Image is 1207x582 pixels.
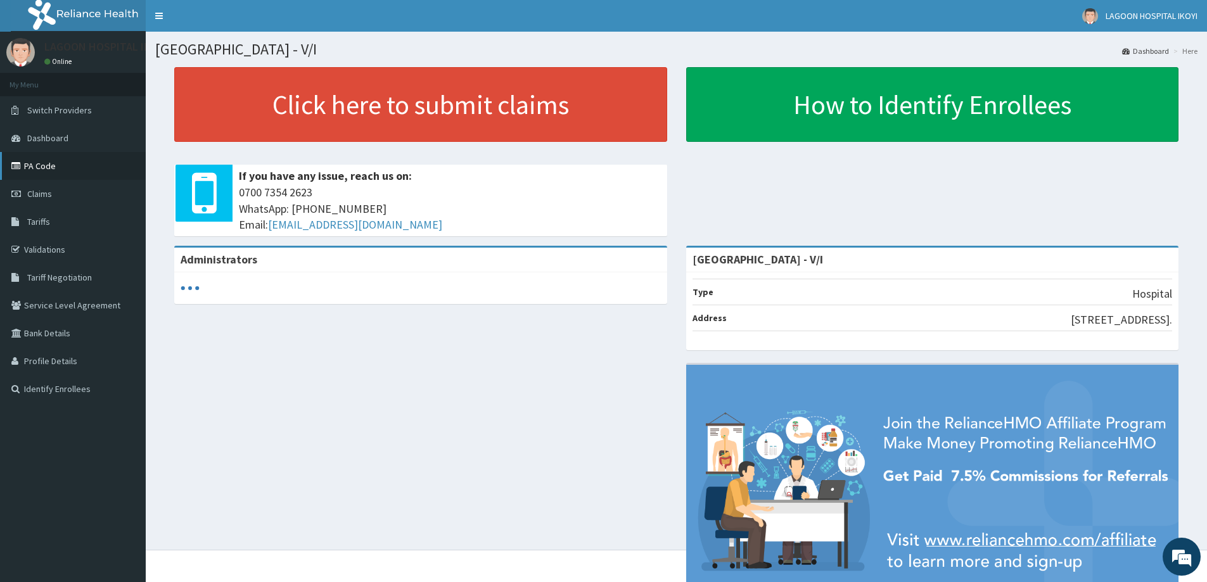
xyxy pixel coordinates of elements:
[1106,10,1197,22] span: LAGOON HOSPITAL IKOYI
[693,312,727,324] b: Address
[44,57,75,66] a: Online
[174,67,667,142] a: Click here to submit claims
[27,272,92,283] span: Tariff Negotiation
[181,279,200,298] svg: audio-loading
[27,216,50,227] span: Tariffs
[181,252,257,267] b: Administrators
[1082,8,1098,24] img: User Image
[693,286,713,298] b: Type
[27,104,92,116] span: Switch Providers
[1122,46,1169,56] a: Dashboard
[686,67,1179,142] a: How to Identify Enrollees
[1132,286,1172,302] p: Hospital
[693,252,823,267] strong: [GEOGRAPHIC_DATA] - V/I
[268,217,442,232] a: [EMAIL_ADDRESS][DOMAIN_NAME]
[1170,46,1197,56] li: Here
[1071,312,1172,328] p: [STREET_ADDRESS].
[239,168,412,183] b: If you have any issue, reach us on:
[239,184,661,233] span: 0700 7354 2623 WhatsApp: [PHONE_NUMBER] Email:
[27,132,68,144] span: Dashboard
[27,188,52,199] span: Claims
[6,38,35,66] img: User Image
[155,41,1197,58] h1: [GEOGRAPHIC_DATA] - V/I
[44,41,167,53] p: LAGOON HOSPITAL IKOYI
